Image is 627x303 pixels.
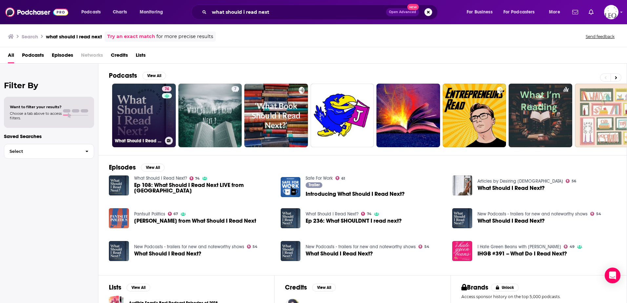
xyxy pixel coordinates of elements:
button: View All [127,284,150,292]
span: New [407,4,419,10]
span: 74 [195,177,200,180]
img: What Should I Read Next? [109,241,129,261]
img: Ep 108: What Should I Read Next LIVE from Asheville [109,175,129,195]
a: I Hate Green Beans with Lincee Ray [477,244,561,250]
a: Charts [109,7,131,17]
a: New Podcasts - trailers for new and noteworthy shows [134,244,244,250]
a: 49 [564,245,575,249]
span: More [549,8,560,17]
span: Monitoring [140,8,163,17]
button: Select [4,144,94,159]
a: Try an exact match [107,33,155,40]
span: Episodes [52,50,73,63]
a: Credits [111,50,128,63]
a: Show notifications dropdown [586,7,596,18]
a: IHGB #391 -- What Do I Read Next? [477,251,567,256]
span: For Business [467,8,493,17]
a: 54 [590,212,601,216]
a: Anne Bogel from What Should I Read Next [134,218,256,224]
span: 49 [570,245,575,248]
span: 67 [173,212,178,215]
a: Articles by Desiring God [477,178,563,184]
a: 74 [190,176,200,180]
input: Search podcasts, credits, & more... [209,7,386,17]
span: for more precise results [156,33,213,40]
h2: Brands [461,283,489,292]
h3: Search [22,33,38,40]
a: Ep 236: What SHOULDN'T I read next? [306,218,402,224]
img: Anne Bogel from What Should I Read Next [109,208,129,228]
a: 74What Should I Read Next? [112,84,176,147]
img: IHGB #391 -- What Do I Read Next? [452,241,472,261]
h3: What Should I Read Next? [115,138,162,144]
span: 74 [165,86,169,92]
span: Open Advanced [389,10,416,14]
span: 54 [424,245,429,248]
a: Podcasts [22,50,44,63]
a: What Should I Read Next? [477,218,545,224]
a: 56 [566,179,576,183]
span: 61 [341,177,345,180]
a: 61 [335,176,345,180]
button: Show profile menu [604,5,618,19]
h2: Episodes [109,163,136,172]
a: What Should I Read Next? [134,251,201,256]
button: open menu [544,7,568,17]
a: What Should I Read Next? [452,208,472,228]
img: What Should I Read Next? [281,241,301,261]
span: For Podcasters [503,8,535,17]
a: Show notifications dropdown [570,7,581,18]
a: ListsView All [109,283,150,292]
span: Select [4,149,80,153]
a: Safe For Work [306,175,333,181]
span: All [8,50,14,63]
button: View All [312,284,336,292]
span: Podcasts [81,8,101,17]
a: 54 [247,245,258,249]
span: What Should I Read Next? [306,251,373,256]
button: open menu [77,7,109,17]
a: EpisodesView All [109,163,165,172]
h3: what should i read next [46,33,102,40]
div: Search podcasts, credits, & more... [197,5,444,20]
button: View All [141,164,165,172]
span: Networks [81,50,103,63]
span: 56 [572,180,576,183]
p: Access sponsor history on the top 5,000 podcasts. [461,294,616,299]
a: Introducing What Should I Read Next? [306,191,405,197]
button: View All [142,72,166,80]
span: Want to filter your results? [10,105,62,109]
button: Open AdvancedNew [386,8,419,16]
a: What Should I Read Next? [134,175,187,181]
a: Lists [136,50,146,63]
span: 54 [253,245,257,248]
a: New Podcasts - trailers for new and noteworthy shows [306,244,416,250]
span: Logged in as LeoPR [604,5,618,19]
a: New Podcasts - trailers for new and noteworthy shows [477,211,588,217]
a: 74 [162,86,172,91]
a: What Should I Read Next? [477,185,545,191]
span: 74 [367,212,372,215]
img: Introducing What Should I Read Next? [281,177,301,197]
img: Ep 236: What SHOULDN'T I read next? [281,208,301,228]
span: [PERSON_NAME] from What Should I Read Next [134,218,256,224]
div: Open Intercom Messenger [605,268,620,283]
span: Ep 108: What Should I Read Next LIVE from [GEOGRAPHIC_DATA] [134,182,273,193]
a: Ep 108: What Should I Read Next LIVE from Asheville [134,182,273,193]
a: Pantsuit Politics [134,211,165,217]
a: PodcastsView All [109,71,166,80]
button: Unlock [491,284,519,292]
p: Saved Searches [4,133,94,139]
